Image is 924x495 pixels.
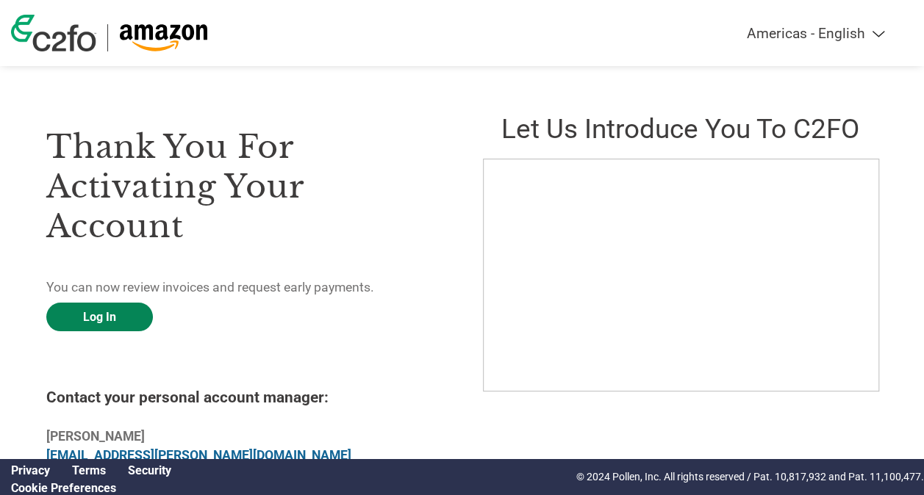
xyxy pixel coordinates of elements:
[46,278,441,297] p: You can now review invoices and request early payments.
[119,24,208,51] img: Amazon
[46,448,351,463] a: [EMAIL_ADDRESS][PERSON_NAME][DOMAIN_NAME]
[11,481,116,495] a: Cookie Preferences, opens a dedicated popup modal window
[11,463,50,477] a: Privacy
[46,389,441,406] h4: Contact your personal account manager:
[46,429,145,444] b: [PERSON_NAME]
[128,463,171,477] a: Security
[46,127,441,246] h3: Thank you for activating your account
[46,303,153,331] a: Log In
[483,113,878,145] h2: Let us introduce you to C2FO
[483,159,879,391] iframe: C2FO Introduction Video
[72,463,106,477] a: Terms
[576,469,924,485] p: © 2024 Pollen, Inc. All rights reserved / Pat. 10,817,932 and Pat. 11,100,477.
[11,15,96,51] img: c2fo logo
